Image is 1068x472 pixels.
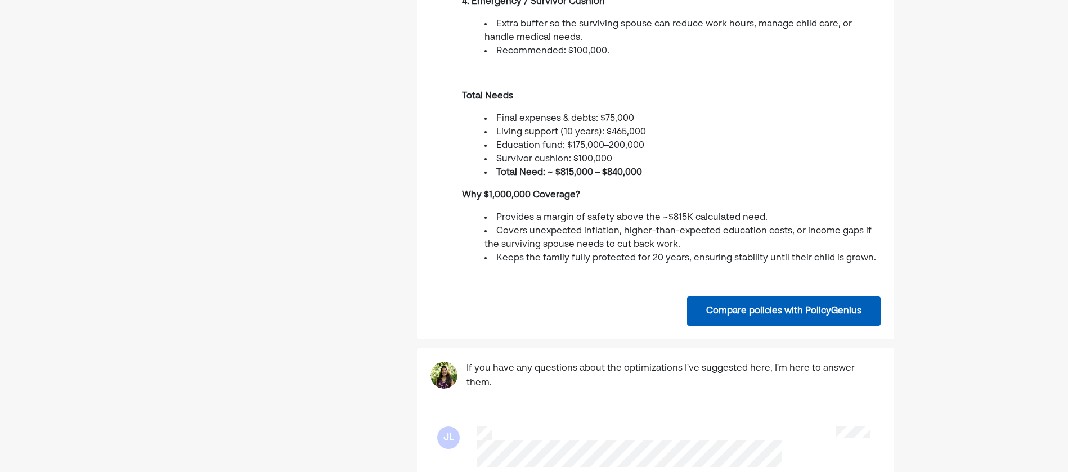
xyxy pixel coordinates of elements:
b: Total Needs [462,92,513,101]
li: Keeps the family fully protected for 20 years, ensuring stability until their child is grown. [484,251,881,265]
li: Living support (10 years): $465,000 [484,125,881,139]
button: Compare policies with PolicyGenius [687,296,881,326]
li: Extra buffer so the surviving spouse can reduce work hours, manage child care, or handle medical ... [484,17,881,44]
li: Recommended: $100,000. [484,44,881,58]
pre: If you have any questions about the optimizations I've suggested here, I'm here to answer them. [466,362,881,390]
li: Final expenses & debts: $75,000 [484,112,881,125]
b: Total Need: ~ $815,000 – $840,000 [496,168,642,177]
li: Education fund: $175,000–200,000 [484,139,881,152]
li: Provides a margin of safety above the ~$815K calculated need. [484,211,881,224]
li: Survivor cushion: $100,000 [484,152,881,166]
div: JL [437,426,460,449]
li: Covers unexpected inflation, higher-than-expected education costs, or income gaps if the survivin... [484,224,881,251]
b: Why $1,000,000 Coverage? [462,191,580,200]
